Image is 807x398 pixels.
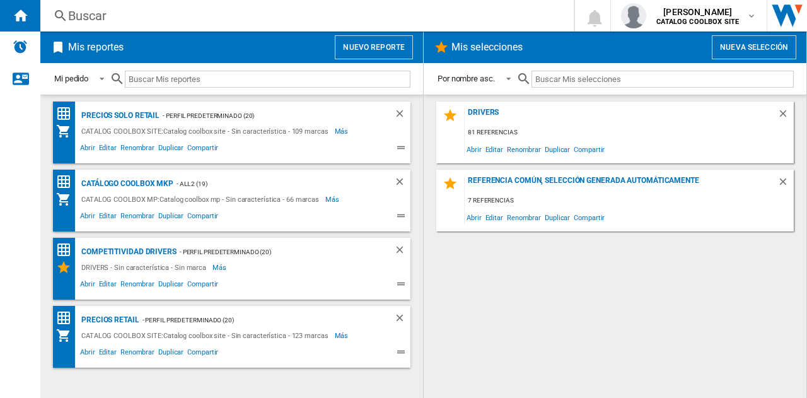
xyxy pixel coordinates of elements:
[156,210,185,225] span: Duplicar
[78,210,97,225] span: Abrir
[78,142,97,157] span: Abrir
[139,312,369,328] div: - Perfil predeterminado (20)
[465,209,484,226] span: Abrir
[56,124,78,139] div: Mi colección
[465,108,777,125] div: DRIVERS
[78,244,177,260] div: COMPETITIVIDAD DRIVERS
[68,7,541,25] div: Buscar
[173,176,369,192] div: - ALL 2 (19)
[56,260,78,275] div: Mis Selecciones
[438,74,495,83] div: Por nombre asc.
[543,141,572,158] span: Duplicar
[56,192,78,207] div: Mi colección
[156,278,185,293] span: Duplicar
[484,209,505,226] span: Editar
[78,328,335,343] div: CATALOG COOLBOX SITE:Catalog coolbox site - Sin característica - 123 marcas
[185,142,220,157] span: Compartir
[78,260,212,275] div: DRIVERS - Sin característica - Sin marca
[335,124,351,139] span: Más
[97,346,119,361] span: Editar
[185,346,220,361] span: Compartir
[13,39,28,54] img: alerts-logo.svg
[505,209,543,226] span: Renombrar
[531,71,794,88] input: Buscar Mis selecciones
[56,106,78,122] div: Matriz de precios
[712,35,796,59] button: Nueva selección
[78,346,97,361] span: Abrir
[56,310,78,326] div: Matriz de precios
[335,35,413,59] button: Nuevo reporte
[56,242,78,258] div: Matriz de precios
[656,18,739,26] b: CATALOG COOLBOX SITE
[78,278,97,293] span: Abrir
[66,35,126,59] h2: Mis reportes
[394,108,410,124] div: Borrar
[78,176,173,192] div: Catálogo Coolbox MKP
[465,176,777,193] div: Referencia común, selección generada automáticamente
[572,209,607,226] span: Compartir
[465,141,484,158] span: Abrir
[97,142,119,157] span: Editar
[394,176,410,192] div: Borrar
[621,3,646,28] img: profile.jpg
[119,142,156,157] span: Renombrar
[484,141,505,158] span: Editar
[465,193,794,209] div: 7 referencias
[505,141,543,158] span: Renombrar
[78,108,160,124] div: PRECIOS SOLO RETAIL
[185,210,220,225] span: Compartir
[449,35,526,59] h2: Mis selecciones
[325,192,341,207] span: Más
[119,278,156,293] span: Renombrar
[160,108,369,124] div: - Perfil predeterminado (20)
[156,142,185,157] span: Duplicar
[56,328,78,343] div: Mi colección
[56,174,78,190] div: Matriz de precios
[119,210,156,225] span: Renombrar
[78,192,325,207] div: CATALOG COOLBOX MP:Catalog coolbox mp - Sin característica - 66 marcas
[335,328,351,343] span: Más
[543,209,572,226] span: Duplicar
[394,312,410,328] div: Borrar
[777,108,794,125] div: Borrar
[572,141,607,158] span: Compartir
[465,125,794,141] div: 81 referencias
[394,244,410,260] div: Borrar
[177,244,369,260] div: - Perfil predeterminado (20)
[78,124,335,139] div: CATALOG COOLBOX SITE:Catalog coolbox site - Sin característica - 109 marcas
[777,176,794,193] div: Borrar
[156,346,185,361] span: Duplicar
[97,278,119,293] span: Editar
[212,260,228,275] span: Más
[656,6,739,18] span: [PERSON_NAME]
[119,346,156,361] span: Renombrar
[185,278,220,293] span: Compartir
[125,71,410,88] input: Buscar Mis reportes
[78,312,139,328] div: PRECIOS RETAIL
[97,210,119,225] span: Editar
[54,74,88,83] div: Mi pedido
